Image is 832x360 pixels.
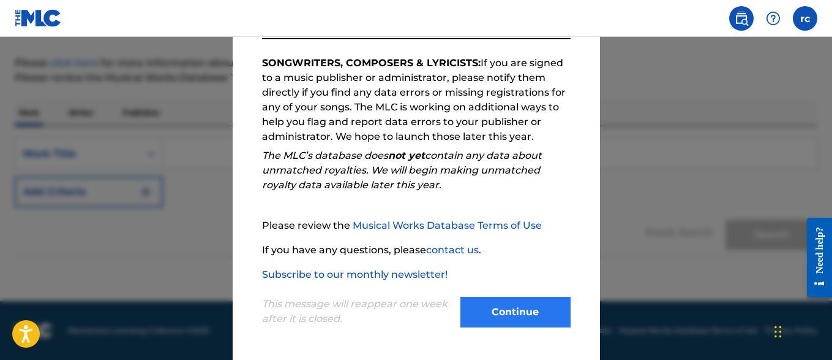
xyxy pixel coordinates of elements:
[771,301,832,360] iframe: Chat Widget
[262,56,571,144] p: If you are signed to a music publisher or administrator, please notify them directly if you find ...
[793,6,817,31] div: User Menu
[426,244,479,256] a: contact us
[388,150,425,161] strong: not yet
[729,6,754,31] a: Public Search
[353,220,542,231] a: Musical Works Database Terms of Use
[262,297,453,326] p: This message will reappear one week after it is closed.
[262,150,542,191] em: The MLC’s database does contain any data about unmatched royalties. We will begin making unmatche...
[734,11,749,26] img: search
[262,57,481,69] strong: SONGWRITERS, COMPOSERS & LYRICISTS:
[774,313,782,350] div: Drag
[766,11,781,26] img: help
[798,207,832,308] iframe: Resource Center
[262,269,448,280] a: Subscribe to our monthly newsletter!
[262,218,571,233] p: Please review the
[262,243,571,258] p: If you have any questions, please .
[761,6,785,31] div: Help
[460,297,571,327] button: Continue
[15,9,62,27] img: MLC Logo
